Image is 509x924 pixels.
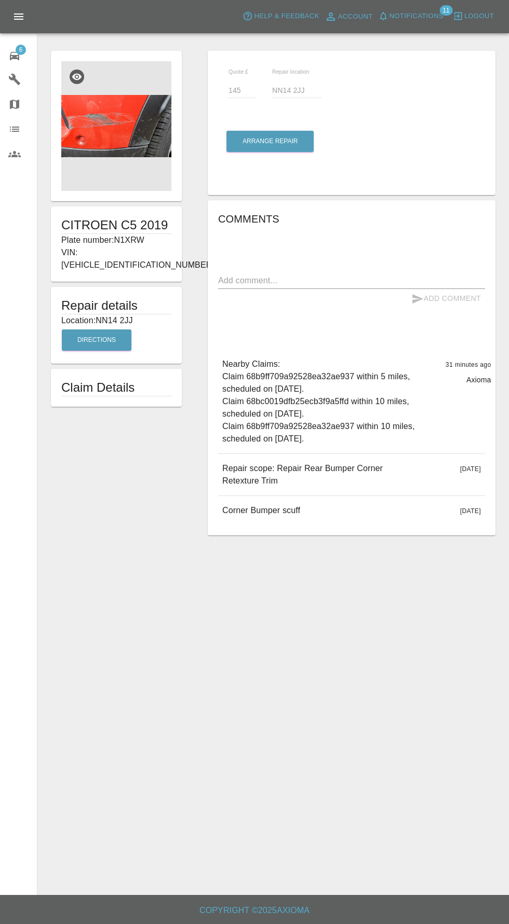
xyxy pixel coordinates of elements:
[460,465,481,473] span: [DATE]
[61,61,171,191] img: 246e2f01-cdf8-49d5-ab2a-3f9e6b33fa50
[466,375,491,385] p: Axioma
[61,234,171,246] p: Plate number: N1XRW
[226,131,314,152] button: Arrange Repair
[61,314,171,327] p: Location: NN14 2JJ
[229,68,248,75] span: Quote £
[390,10,444,22] span: Notifications
[8,903,501,918] h6: Copyright © 2025 Axioma
[272,68,310,75] span: Repair location
[61,246,171,271] p: VIN: [VEHICLE_IDENTIFICATION_NUMBER]
[322,8,376,25] a: Account
[450,8,497,24] button: Logout
[254,10,319,22] span: Help & Feedback
[61,379,171,396] h1: Claim Details
[460,507,481,515] span: [DATE]
[446,361,491,368] span: 31 minutes ago
[240,8,322,24] button: Help & Feedback
[338,11,373,23] span: Account
[61,217,171,233] h1: CITROEN C5 2019
[61,297,171,314] h5: Repair details
[218,211,485,227] h6: Comments
[222,504,300,517] p: Corner Bumper scuff
[439,5,452,16] span: 11
[16,45,26,55] span: 6
[222,462,383,487] p: Repair scope: Repair Rear Bumper Corner Retexture Trim
[464,10,494,22] span: Logout
[222,358,437,445] p: Nearby Claims: Claim 68b9ff709a92528ea32ae937 within 5 miles, scheduled on [DATE]. Claim 68bc0019...
[6,4,31,29] button: Open drawer
[62,329,131,351] button: Directions
[376,8,446,24] button: Notifications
